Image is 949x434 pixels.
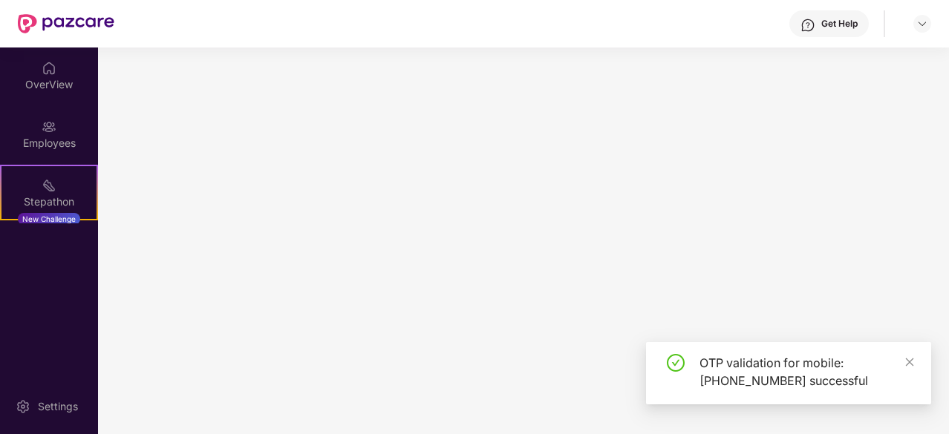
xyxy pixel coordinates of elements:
[16,399,30,414] img: svg+xml;base64,PHN2ZyBpZD0iU2V0dGluZy0yMHgyMCIgeG1sbnM9Imh0dHA6Ly93d3cudzMub3JnLzIwMDAvc3ZnIiB3aW...
[18,213,80,225] div: New Challenge
[18,14,114,33] img: New Pazcare Logo
[667,354,685,372] span: check-circle
[42,119,56,134] img: svg+xml;base64,PHN2ZyBpZD0iRW1wbG95ZWVzIiB4bWxucz0iaHR0cDovL3d3dy53My5vcmcvMjAwMC9zdmciIHdpZHRoPS...
[821,18,858,30] div: Get Help
[916,18,928,30] img: svg+xml;base64,PHN2ZyBpZD0iRHJvcGRvd24tMzJ4MzIiIHhtbG5zPSJodHRwOi8vd3d3LnczLm9yZy8yMDAwL3N2ZyIgd2...
[42,61,56,76] img: svg+xml;base64,PHN2ZyBpZD0iSG9tZSIgeG1sbnM9Imh0dHA6Ly93d3cudzMub3JnLzIwMDAvc3ZnIiB3aWR0aD0iMjAiIG...
[33,399,82,414] div: Settings
[904,357,915,367] span: close
[1,194,97,209] div: Stepathon
[699,354,913,389] div: OTP validation for mobile: [PHONE_NUMBER] successful
[42,178,56,193] img: svg+xml;base64,PHN2ZyB4bWxucz0iaHR0cDovL3d3dy53My5vcmcvMjAwMC9zdmciIHdpZHRoPSIyMSIgaGVpZ2h0PSIyMC...
[800,18,815,33] img: svg+xml;base64,PHN2ZyBpZD0iSGVscC0zMngzMiIgeG1sbnM9Imh0dHA6Ly93d3cudzMub3JnLzIwMDAvc3ZnIiB3aWR0aD...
